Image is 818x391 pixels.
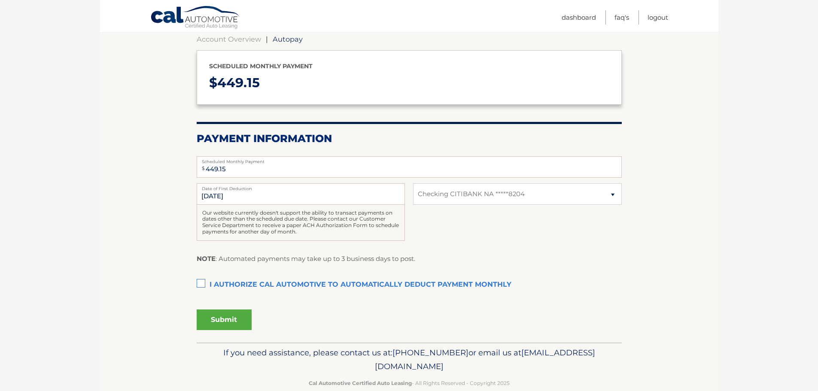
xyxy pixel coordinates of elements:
[197,183,405,190] label: Date of First Deduction
[375,348,595,371] span: [EMAIL_ADDRESS][DOMAIN_NAME]
[197,309,252,330] button: Submit
[202,346,616,373] p: If you need assistance, please contact us at: or email us at
[562,10,596,24] a: Dashboard
[273,35,303,43] span: Autopay
[197,253,415,264] p: : Automated payments may take up to 3 business days to post.
[197,35,261,43] a: Account Overview
[197,205,405,241] div: Our website currently doesn't support the ability to transact payments on dates other than the sc...
[648,10,668,24] a: Logout
[197,276,622,294] label: I authorize cal automotive to automatically deduct payment monthly
[614,10,629,24] a: FAQ's
[197,255,216,263] strong: NOTE
[197,156,622,163] label: Scheduled Monthly Payment
[266,35,268,43] span: |
[197,156,622,178] input: Payment Amount
[209,72,609,94] p: $
[217,75,260,91] span: 449.15
[197,183,405,205] input: Payment Date
[309,380,412,386] strong: Cal Automotive Certified Auto Leasing
[202,379,616,388] p: - All Rights Reserved - Copyright 2025
[209,61,609,72] p: Scheduled monthly payment
[197,132,622,145] h2: Payment Information
[392,348,468,358] span: [PHONE_NUMBER]
[150,6,240,30] a: Cal Automotive
[199,159,207,178] span: $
